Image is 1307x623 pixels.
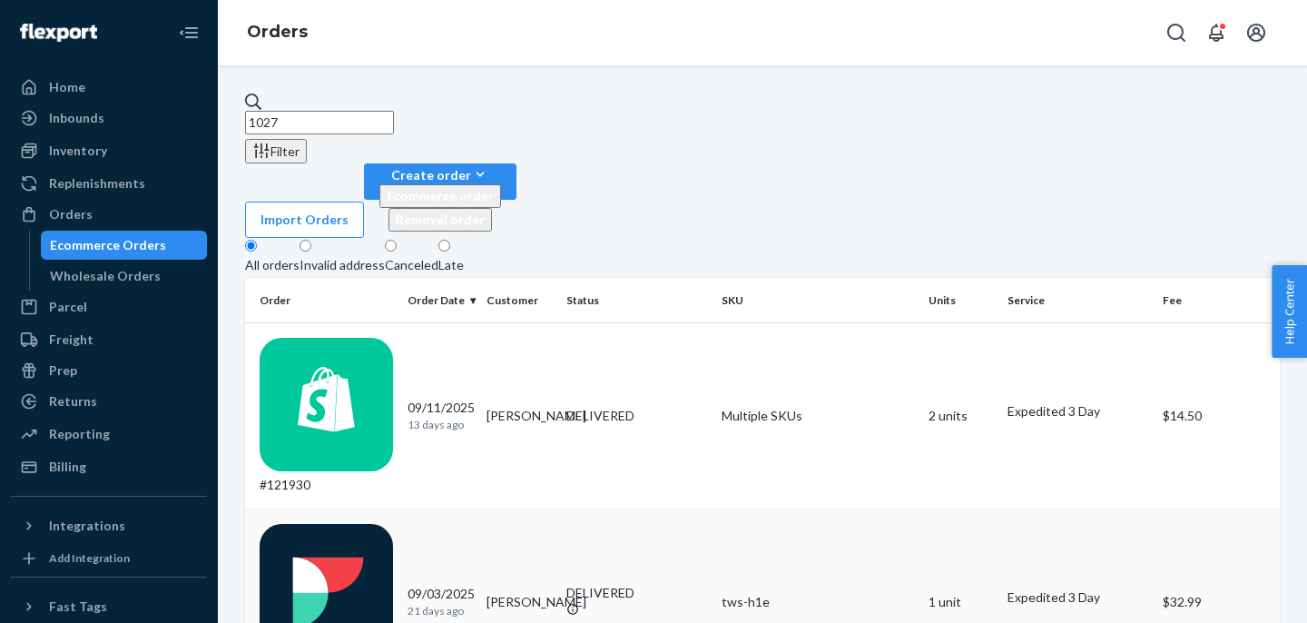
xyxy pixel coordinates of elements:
[11,325,207,354] a: Freight
[11,169,207,198] a: Replenishments
[49,425,110,443] div: Reporting
[11,356,207,385] a: Prep
[921,279,1000,322] th: Units
[11,104,207,133] a: Inbounds
[11,452,207,481] a: Billing
[438,240,450,252] input: Late
[566,407,707,425] div: DELIVERED
[49,517,125,535] div: Integrations
[232,6,322,59] ol: breadcrumbs
[11,387,207,416] a: Returns
[11,200,207,229] a: Orders
[364,163,516,200] button: Create orderEcommerce orderRemoval order
[247,22,308,42] a: Orders
[49,361,77,380] div: Prep
[479,322,558,509] td: [PERSON_NAME]
[1007,588,1148,607] p: Expedited 3 Day
[921,322,1000,509] td: 2 units
[11,420,207,449] a: Reporting
[722,593,914,611] div: tws-h1e
[486,292,551,308] div: Customer
[300,240,311,252] input: Invalid address
[49,598,107,616] div: Fast Tags
[245,111,394,134] input: Search orders
[566,584,707,602] div: DELIVERED
[49,174,145,193] div: Replenishments
[385,256,438,274] div: Canceled
[171,15,207,51] button: Close Navigation
[11,292,207,321] a: Parcel
[49,78,85,96] div: Home
[49,109,104,127] div: Inbounds
[11,73,207,102] a: Home
[38,13,103,29] span: Support
[1158,15,1194,51] button: Open Search Box
[49,550,130,566] div: Add Integration
[408,585,472,618] div: 09/03/2025
[1272,265,1307,358] button: Help Center
[245,240,257,252] input: All orders
[438,256,464,274] div: Late
[408,417,472,432] p: 13 days ago
[1238,15,1274,51] button: Open account menu
[260,338,393,494] div: #121930
[385,240,397,252] input: Canceled
[11,136,207,165] a: Inventory
[245,202,364,238] button: Import Orders
[11,548,207,569] a: Add Integration
[49,331,93,349] div: Freight
[1155,279,1280,322] th: Fee
[252,142,300,161] div: Filter
[41,231,208,260] a: Ecommerce Orders
[50,236,166,254] div: Ecommerce Orders
[714,322,921,509] td: Multiple SKUs
[1007,402,1148,420] p: Expedited 3 Day
[714,279,921,322] th: SKU
[1198,15,1234,51] button: Open notifications
[245,139,307,163] button: Filter
[379,184,501,208] button: Ecommerce order
[388,208,492,232] button: Removal order
[11,592,207,621] button: Fast Tags
[400,279,479,322] th: Order Date
[49,205,93,223] div: Orders
[49,142,107,160] div: Inventory
[387,188,494,203] span: Ecommerce order
[1155,322,1280,509] td: $14.50
[379,165,501,184] div: Create order
[50,267,161,285] div: Wholesale Orders
[49,298,87,316] div: Parcel
[396,212,485,227] span: Removal order
[11,511,207,540] button: Integrations
[1000,279,1155,322] th: Service
[20,24,97,42] img: Flexport logo
[49,458,86,476] div: Billing
[408,603,472,618] p: 21 days ago
[49,392,97,410] div: Returns
[245,256,300,274] div: All orders
[245,279,400,322] th: Order
[41,262,208,291] a: Wholesale Orders
[559,279,714,322] th: Status
[300,256,385,274] div: Invalid address
[408,399,472,432] div: 09/11/2025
